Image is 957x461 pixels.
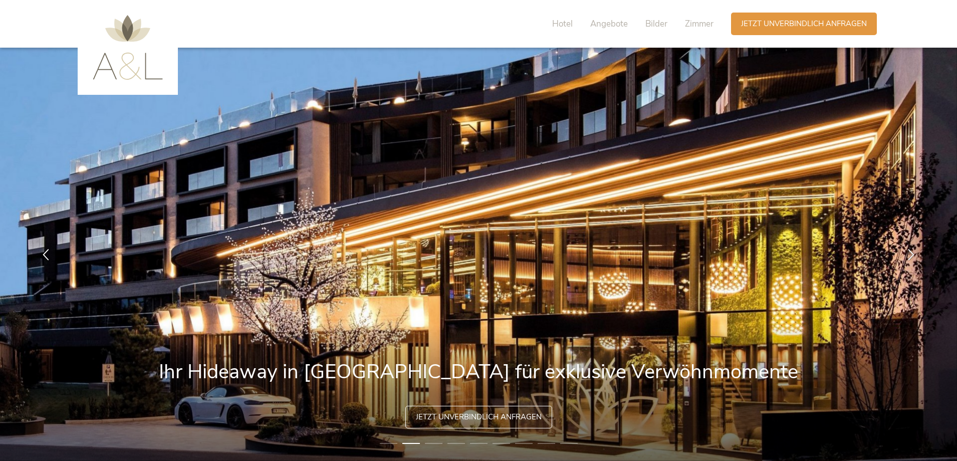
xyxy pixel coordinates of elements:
span: Zimmer [685,18,713,30]
span: Angebote [590,18,628,30]
span: Jetzt unverbindlich anfragen [416,412,542,422]
span: Hotel [552,18,573,30]
span: Jetzt unverbindlich anfragen [741,19,867,29]
img: AMONTI & LUNARIS Wellnessresort [93,15,163,80]
span: Bilder [645,18,667,30]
